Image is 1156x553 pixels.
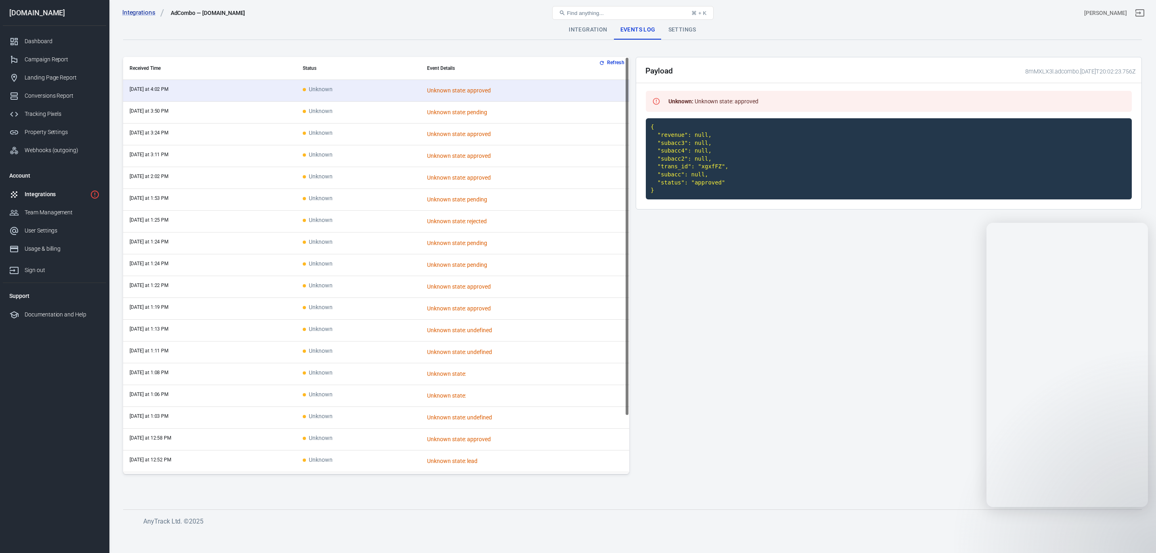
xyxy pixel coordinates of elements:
[303,239,333,246] span: Unknown
[665,94,762,109] div: Unknown state: approved
[427,152,568,160] div: Unknown state: approved
[427,413,568,422] div: Unknown state: undefined
[427,283,568,291] div: Unknown state: approved
[122,8,164,17] a: Integrations
[130,217,168,223] time: 2025-08-23T13:25:41-04:00
[303,370,333,377] span: Unknown
[427,239,568,247] div: Unknown state: pending
[303,348,333,355] span: Unknown
[303,326,333,333] span: Unknown
[562,20,614,40] div: Integration
[427,457,568,465] div: Unknown state: lead
[303,283,333,289] span: Unknown
[303,457,333,464] span: Unknown
[130,152,168,157] time: 2025-08-23T15:11:27-04:00
[3,50,106,69] a: Campaign Report
[421,57,629,80] th: Event Details
[303,392,333,398] span: Unknown
[296,57,421,80] th: Status
[427,435,568,444] div: Unknown state: approved
[3,105,106,123] a: Tracking Pixels
[427,261,568,269] div: Unknown state: pending
[427,195,568,204] div: Unknown state: pending
[303,304,333,311] span: Unknown
[303,435,333,442] span: Unknown
[130,326,168,332] time: 2025-08-23T13:13:34-04:00
[123,57,296,80] th: Received Time
[143,516,749,526] h6: AnyTrack Ltd. © 2025
[427,217,568,226] div: Unknown state: rejected
[597,59,628,67] button: Refresh
[303,195,333,202] span: Unknown
[3,141,106,159] a: Webhooks (outgoing)
[303,86,333,93] span: Unknown
[427,326,568,335] div: Unknown state: undefined
[3,166,106,185] li: Account
[130,130,168,136] time: 2025-08-23T15:24:27-04:00
[25,73,100,82] div: Landing Page Report
[130,283,168,288] time: 2025-08-23T13:22:18-04:00
[130,174,168,179] time: 2025-08-23T14:02:36-04:00
[130,457,171,463] time: 2025-08-23T12:52:59-04:00
[646,118,1132,199] code: { "revenue": null, "subacc3": null, "subacc4": null, "subacc2": null, "trans_id": "xgxfFZ", "suba...
[427,370,568,378] div: Unknown state:
[427,86,568,95] div: Unknown state: approved
[427,392,568,400] div: Unknown state:
[3,32,106,50] a: Dashboard
[303,108,333,115] span: Unknown
[303,261,333,268] span: Unknown
[303,130,333,137] span: Unknown
[25,310,100,319] div: Documentation and Help
[25,208,100,217] div: Team Management
[986,223,1148,507] iframe: Intercom live chat
[427,304,568,313] div: Unknown state: approved
[691,10,706,16] div: ⌘ + K
[427,130,568,138] div: Unknown state: approved
[1022,67,1135,76] div: 8mMXLX3l.adcombo.[DATE]T20:02:23.756Z
[171,9,245,17] div: AdCombo — protsotsil.shop
[3,222,106,240] a: User Settings
[25,190,87,199] div: Integrations
[25,92,100,100] div: Conversions Report
[130,370,168,375] time: 2025-08-23T13:08:37-04:00
[3,87,106,105] a: Conversions Report
[303,174,333,180] span: Unknown
[130,348,168,354] time: 2025-08-23T13:11:50-04:00
[303,217,333,224] span: Unknown
[130,108,168,114] time: 2025-08-23T15:50:11-04:00
[552,6,714,20] button: Find anything...⌘ + K
[25,128,100,136] div: Property Settings
[1130,3,1150,23] a: Sign out
[25,110,100,118] div: Tracking Pixels
[3,9,106,17] div: [DOMAIN_NAME]
[130,239,168,245] time: 2025-08-23T13:24:42-04:00
[25,266,100,274] div: Sign out
[3,185,106,203] a: Integrations
[1129,513,1148,533] iframe: Intercom live chat
[25,55,100,64] div: Campaign Report
[130,304,168,310] time: 2025-08-23T13:19:47-04:00
[3,240,106,258] a: Usage & billing
[3,203,106,222] a: Team Management
[123,57,629,474] div: scrollable content
[1084,9,1127,17] div: Account id: 8mMXLX3l
[130,261,168,266] time: 2025-08-23T13:24:13-04:00
[662,20,703,40] div: Settings
[567,10,604,16] span: Find anything...
[427,108,568,117] div: Unknown state: pending
[645,67,673,75] h2: Payload
[3,286,106,306] li: Support
[90,190,100,199] svg: 1 networks not verified yet
[25,37,100,46] div: Dashboard
[427,174,568,182] div: Unknown state: approved
[3,69,106,87] a: Landing Page Report
[130,392,168,397] time: 2025-08-23T13:06:16-04:00
[3,123,106,141] a: Property Settings
[130,413,168,419] time: 2025-08-23T13:03:47-04:00
[130,86,168,92] time: 2025-08-23T16:02:23-04:00
[25,146,100,155] div: Webhooks (outgoing)
[427,348,568,356] div: Unknown state: undefined
[303,413,333,420] span: Unknown
[130,435,171,441] time: 2025-08-23T12:58:15-04:00
[3,258,106,279] a: Sign out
